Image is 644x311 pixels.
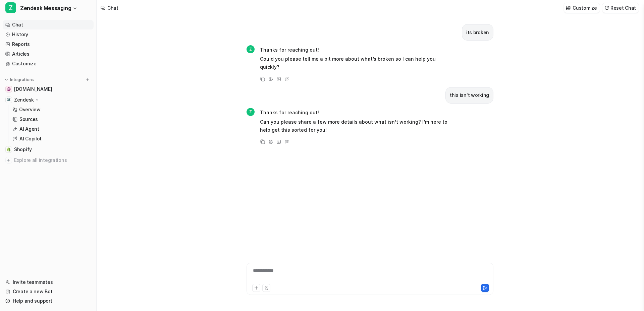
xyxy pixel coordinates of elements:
[466,28,489,37] p: its broken
[604,5,609,10] img: reset
[19,106,41,113] p: Overview
[3,49,94,59] a: Articles
[3,76,36,83] button: Integrations
[3,155,94,165] a: Explore all integrations
[3,287,94,296] a: Create a new Bot
[14,155,91,166] span: Explore all integrations
[7,98,11,102] img: Zendesk
[10,105,94,114] a: Overview
[5,157,12,164] img: explore all integrations
[3,59,94,68] a: Customize
[564,3,599,13] button: Customize
[14,146,32,153] span: Shopify
[5,2,16,13] span: Z
[10,77,34,82] p: Integrations
[14,97,34,103] p: Zendesk
[602,3,639,13] button: Reset Chat
[260,109,456,117] p: Thanks for reaching out!
[10,134,94,143] a: AI Copilot
[3,30,94,39] a: History
[4,77,9,82] img: expand menu
[3,40,94,49] a: Reports
[247,45,255,53] span: Z
[260,118,456,134] p: Can you please share a few more details about what isn’t working? I’m here to help get this sorte...
[247,108,255,116] span: Z
[566,5,571,10] img: customize
[7,147,11,151] img: Shopify
[20,3,71,13] span: Zendesk Messaging
[260,55,456,71] p: Could you please tell me a bit more about what’s broken so I can help you quickly?
[3,145,94,154] a: ShopifyShopify
[3,84,94,94] a: anurseinthemaking.com[DOMAIN_NAME]
[450,91,489,99] p: this isn't working
[19,116,38,123] p: Sources
[3,277,94,287] a: Invite teammates
[10,124,94,134] a: AI Agent
[19,126,39,132] p: AI Agent
[14,86,52,92] span: [DOMAIN_NAME]
[260,46,456,54] p: Thanks for reaching out!
[10,115,94,124] a: Sources
[107,4,118,11] div: Chat
[85,77,90,82] img: menu_add.svg
[3,20,94,29] a: Chat
[7,87,11,91] img: anurseinthemaking.com
[3,296,94,306] a: Help and support
[19,135,42,142] p: AI Copilot
[573,4,597,11] p: Customize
